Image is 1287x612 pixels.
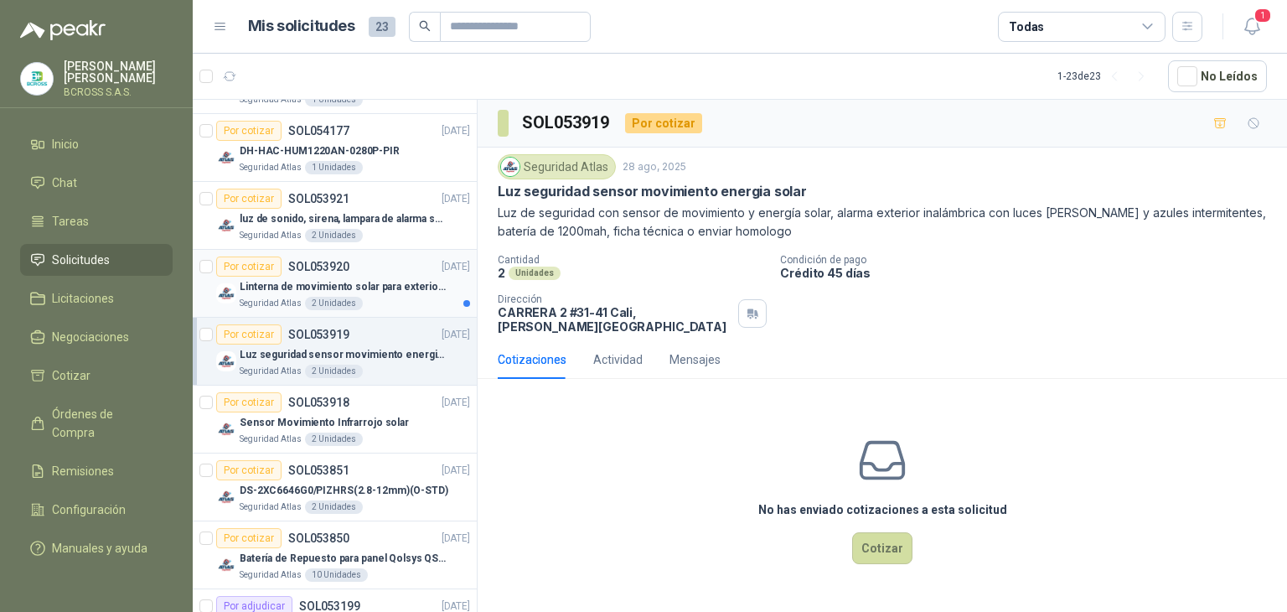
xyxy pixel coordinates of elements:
div: 2 Unidades [305,433,363,446]
span: Cotizar [52,366,90,385]
p: DH-HAC-HUM1220AN-0280P-PIR [240,143,400,159]
p: SOL053920 [288,261,349,272]
div: 1 - 23 de 23 [1057,63,1155,90]
a: Por cotizarSOL053850[DATE] Company LogoBatería de Repuesto para panel Qolsys QS9302Seguridad Atla... [193,521,477,589]
div: Por cotizar [216,257,282,277]
a: Manuales y ayuda [20,532,173,564]
p: 28 ago, 2025 [623,159,686,175]
p: [DATE] [442,191,470,207]
p: Luz seguridad sensor movimiento energia solar [498,183,807,200]
span: Solicitudes [52,251,110,269]
a: Licitaciones [20,283,173,314]
a: Por cotizarSOL053920[DATE] Company LogoLinterna de movimiento solar para exteriores con 77 ledsSe... [193,250,477,318]
p: SOL053199 [299,600,360,612]
div: Por cotizar [216,528,282,548]
p: Sensor Movimiento Infrarrojo solar [240,415,409,431]
p: SOL053918 [288,397,349,408]
p: Seguridad Atlas [240,365,302,378]
a: Órdenes de Compra [20,398,173,449]
img: Company Logo [216,215,236,236]
img: Company Logo [216,351,236,371]
p: Seguridad Atlas [240,568,302,582]
div: Actividad [593,350,643,369]
div: Por cotizar [216,189,282,209]
div: 10 Unidades [305,568,368,582]
img: Company Logo [216,283,236,303]
a: Por cotizarSOL053918[DATE] Company LogoSensor Movimiento Infrarrojo solarSeguridad Atlas2 Unidades [193,386,477,454]
div: 2 Unidades [305,500,363,514]
a: Configuración [20,494,173,526]
p: Seguridad Atlas [240,161,302,174]
p: CARRERA 2 #31-41 Cali , [PERSON_NAME][GEOGRAPHIC_DATA] [498,305,731,334]
p: Linterna de movimiento solar para exteriores con 77 leds [240,279,448,295]
span: search [419,20,431,32]
a: Solicitudes [20,244,173,276]
img: Company Logo [216,555,236,575]
p: Luz de seguridad con sensor de movimiento y energía solar, alarma exterior inalámbrica con luces ... [498,204,1267,241]
a: Negociaciones [20,321,173,353]
p: [PERSON_NAME] [PERSON_NAME] [64,60,173,84]
p: SOL053851 [288,464,349,476]
button: Cotizar [852,532,912,564]
p: [DATE] [442,463,470,479]
p: SOL054177 [288,125,349,137]
p: Seguridad Atlas [240,297,302,310]
p: Seguridad Atlas [240,500,302,514]
span: Inicio [52,135,79,153]
a: Por cotizarSOL054177[DATE] Company LogoDH-HAC-HUM1220AN-0280P-PIRSeguridad Atlas1 Unidades [193,114,477,182]
p: Luz seguridad sensor movimiento energia solar [240,347,448,363]
a: Cotizar [20,360,173,392]
p: [DATE] [442,259,470,275]
span: Chat [52,174,77,192]
h3: No has enviado cotizaciones a esta solicitud [758,500,1007,519]
span: 1 [1253,8,1272,23]
img: Company Logo [216,419,236,439]
div: 1 Unidades [305,93,363,106]
a: Chat [20,167,173,199]
p: [DATE] [442,327,470,343]
button: 1 [1237,12,1267,42]
div: Cotizaciones [498,350,566,369]
span: Configuración [52,500,126,519]
span: Órdenes de Compra [52,405,157,442]
div: Unidades [509,267,561,280]
p: Seguridad Atlas [240,229,302,242]
p: DS-2XC6646G0/PIZHRS(2.8-12mm)(O-STD) [240,483,448,499]
div: 1 Unidades [305,161,363,174]
div: Seguridad Atlas [498,154,616,179]
img: Logo peakr [20,20,106,40]
p: [DATE] [442,123,470,139]
img: Company Logo [21,63,53,95]
div: Mensajes [669,350,721,369]
a: Por cotizarSOL053919[DATE] Company LogoLuz seguridad sensor movimiento energia solarSeguridad Atl... [193,318,477,386]
div: Por cotizar [216,392,282,412]
p: [DATE] [442,395,470,411]
p: SOL053919 [288,329,349,340]
img: Company Logo [216,148,236,168]
p: Dirección [498,293,731,305]
img: Company Logo [501,158,519,176]
span: Manuales y ayuda [52,539,147,558]
h3: SOL053919 [522,110,612,136]
p: luz de sonido, sirena, lampara de alarma solar [240,211,448,227]
div: 2 Unidades [305,297,363,310]
span: Negociaciones [52,328,129,346]
div: Por cotizar [625,113,702,133]
div: 2 Unidades [305,229,363,242]
span: 23 [369,17,395,37]
h1: Mis solicitudes [248,14,355,39]
a: Por cotizarSOL053921[DATE] Company Logoluz de sonido, sirena, lampara de alarma solarSeguridad At... [193,182,477,250]
p: Crédito 45 días [780,266,1280,280]
div: Por cotizar [216,460,282,480]
div: 2 Unidades [305,365,363,378]
p: 2 [498,266,505,280]
p: Cantidad [498,254,767,266]
span: Remisiones [52,462,114,480]
a: Por cotizarSOL053851[DATE] Company LogoDS-2XC6646G0/PIZHRS(2.8-12mm)(O-STD)Seguridad Atlas2 Unidades [193,454,477,521]
p: BCROSS S.A.S. [64,87,173,97]
button: No Leídos [1168,60,1267,92]
p: [DATE] [442,531,470,547]
div: Todas [1009,18,1044,36]
a: Remisiones [20,455,173,487]
p: Seguridad Atlas [240,433,302,446]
